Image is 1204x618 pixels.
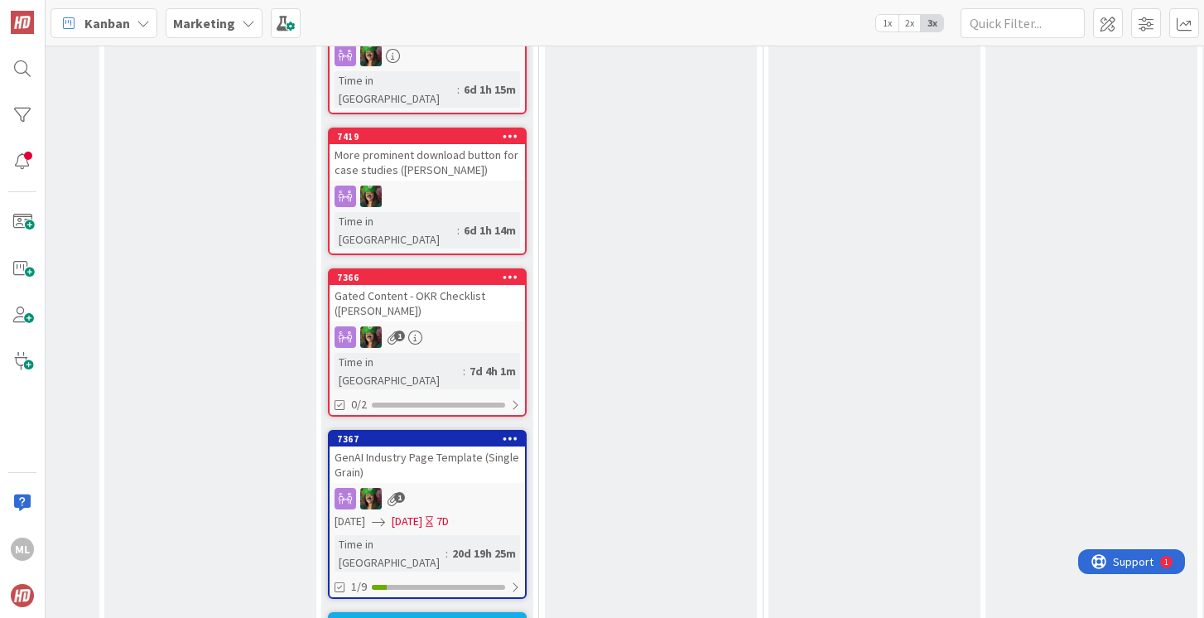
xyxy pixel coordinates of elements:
div: SL [330,326,525,348]
div: More prominent download button for case studies ([PERSON_NAME]) [330,144,525,181]
img: SL [360,326,382,348]
span: 0/2 [351,396,367,413]
img: SL [360,45,382,66]
div: Time in [GEOGRAPHIC_DATA] [335,71,457,108]
div: SL [330,45,525,66]
span: Kanban [84,13,130,33]
img: avatar [11,584,34,607]
div: 7D [436,513,449,530]
div: Time in [GEOGRAPHIC_DATA] [335,212,457,249]
b: Marketing [173,15,235,31]
div: 7419More prominent download button for case studies ([PERSON_NAME]) [330,129,525,181]
div: 7419 [337,131,525,142]
div: 6d 1h 15m [460,80,520,99]
div: Gated Content - OKR Checklist ([PERSON_NAME]) [330,285,525,321]
div: SL [330,488,525,509]
span: [DATE] [392,513,422,530]
span: 1/9 [351,578,367,596]
div: 6d 1h 14m [460,221,520,239]
div: ML [11,538,34,561]
div: GenAI Industry Page Template (Single Grain) [330,447,525,483]
span: Support [35,2,75,22]
span: : [463,362,465,380]
a: 7419More prominent download button for case studies ([PERSON_NAME])SLTime in [GEOGRAPHIC_DATA]:6d... [328,128,527,255]
span: 1 [394,492,405,503]
img: SL [360,488,382,509]
div: 20d 19h 25m [448,544,520,562]
a: 7366Gated Content - OKR Checklist ([PERSON_NAME])SLTime in [GEOGRAPHIC_DATA]:7d 4h 1m0/2 [328,268,527,417]
div: 7367 [330,432,525,447]
a: 7367GenAI Industry Page Template (Single Grain)SL[DATE][DATE]7DTime in [GEOGRAPHIC_DATA]:20d 19h ... [328,430,527,599]
span: 1x [876,15,898,31]
span: [DATE] [335,513,365,530]
div: Time in [GEOGRAPHIC_DATA] [335,353,463,389]
div: 7d 4h 1m [465,362,520,380]
div: 7366 [337,272,525,283]
span: 3x [921,15,943,31]
span: : [457,221,460,239]
div: 7367 [337,433,525,445]
span: 1 [394,331,405,341]
div: Time in [GEOGRAPHIC_DATA] [335,535,445,572]
div: SL [330,186,525,207]
span: : [457,80,460,99]
input: Quick Filter... [961,8,1085,38]
div: 7419 [330,129,525,144]
div: 7366 [330,270,525,285]
span: 2x [898,15,921,31]
img: SL [360,186,382,207]
span: : [445,544,448,562]
img: Visit kanbanzone.com [11,11,34,34]
div: 7366Gated Content - OKR Checklist ([PERSON_NAME]) [330,270,525,321]
div: 1 [86,7,90,20]
div: 7367GenAI Industry Page Template (Single Grain) [330,432,525,483]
